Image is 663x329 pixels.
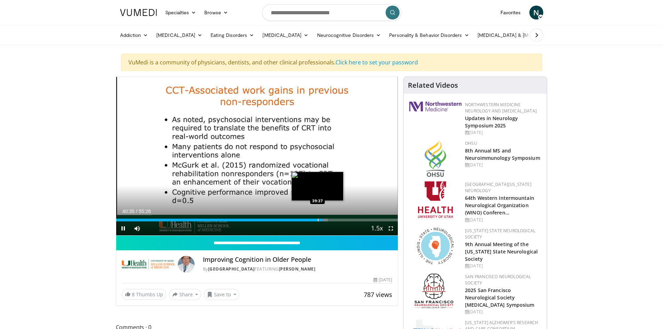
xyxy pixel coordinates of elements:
a: Neurocognitive Disorders [313,28,385,42]
div: [DATE] [373,277,392,283]
div: By FEATURING [203,266,392,272]
a: N [529,6,543,19]
img: Avatar [178,256,195,273]
img: VuMedi Logo [120,9,157,16]
a: Northwestern Medicine Neurology and [MEDICAL_DATA] [465,102,537,114]
img: 71a8b48c-8850-4916-bbdd-e2f3ccf11ef9.png.150x105_q85_autocrop_double_scale_upscale_version-0.2.png [417,228,454,264]
a: 9th Annual Meeting of the [US_STATE] State Neurological Society [465,241,538,262]
button: Share [169,289,202,300]
div: [DATE] [465,217,541,223]
span: / [136,209,137,214]
span: 40:35 [123,209,135,214]
h4: Improving Cognition in Older People [203,256,392,264]
img: ad8adf1f-d405-434e-aebe-ebf7635c9b5d.png.150x105_q85_autocrop_double_scale_upscale_version-0.2.png [415,274,456,310]
div: VuMedi is a community of physicians, dentists, and other clinical professionals. [121,54,542,71]
a: Personality & Behavior Disorders [385,28,473,42]
div: Progress Bar [116,219,398,221]
a: [US_STATE] State Neurological Society [465,228,535,240]
a: [GEOGRAPHIC_DATA][US_STATE] Neurology [465,181,531,194]
a: OHSU [465,140,477,146]
video-js: Video Player [116,77,398,236]
button: Pause [116,221,130,235]
a: [MEDICAL_DATA] [258,28,313,42]
button: Fullscreen [384,221,398,235]
div: [DATE] [465,263,541,269]
a: Browse [200,6,232,19]
a: [GEOGRAPHIC_DATA] [208,266,255,272]
span: 8 [132,291,135,298]
a: Specialties [161,6,200,19]
a: [MEDICAL_DATA] [152,28,206,42]
img: f6362829-b0a3-407d-a044-59546adfd345.png.150x105_q85_autocrop_double_scale_upscale_version-0.2.png [418,181,453,218]
button: Playback Rate [370,221,384,235]
a: Favorites [496,6,525,19]
div: [DATE] [465,309,541,315]
a: Addiction [116,28,152,42]
h4: Related Videos [408,81,458,89]
a: Click here to set your password [336,58,418,66]
img: da959c7f-65a6-4fcf-a939-c8c702e0a770.png.150x105_q85_autocrop_double_scale_upscale_version-0.2.png [425,140,446,177]
a: Updates in Neurology Symposium 2025 [465,115,518,129]
a: San Francisco Neurological Society [465,274,531,286]
img: image.jpeg [291,172,344,201]
a: 8 Thumbs Up [122,289,166,300]
a: 2025 San Francisco Neurological Society [MEDICAL_DATA] Symposium [465,287,534,308]
img: 2a462fb6-9365-492a-ac79-3166a6f924d8.png.150x105_q85_autocrop_double_scale_upscale_version-0.2.jpg [409,102,461,111]
span: 55:26 [139,209,151,214]
img: University of Miami [122,256,175,273]
a: [PERSON_NAME] [279,266,316,272]
a: [MEDICAL_DATA] & [MEDICAL_DATA] [473,28,573,42]
span: 787 views [364,290,392,299]
input: Search topics, interventions [262,4,401,21]
a: Eating Disorders [206,28,258,42]
button: Mute [130,221,144,235]
a: 8th Annual MS and Neuroimmunology Symposium [465,147,540,161]
div: [DATE] [465,130,541,136]
div: [DATE] [465,162,541,168]
a: 64th Western Intermountain Neurological Organization (WINO) Conferen… [465,195,534,216]
button: Save to [204,289,239,300]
